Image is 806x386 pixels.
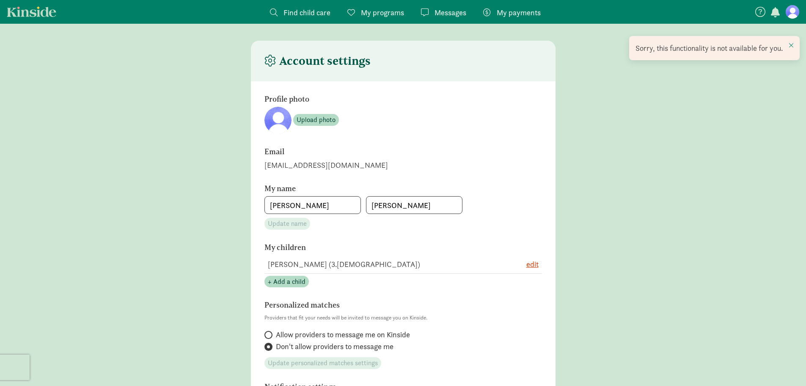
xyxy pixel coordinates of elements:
h6: Personalized matches [264,301,497,309]
input: First name [265,197,360,214]
span: Find child care [283,7,330,18]
span: Don't allow providers to message me [276,342,393,352]
h6: Profile photo [264,95,497,103]
button: Update personalized matches settings [264,357,381,369]
div: [EMAIL_ADDRESS][DOMAIN_NAME] [264,159,542,171]
h6: Email [264,147,497,156]
span: Allow providers to message me on Kinside [276,330,410,340]
span: Upload photo [297,115,336,125]
span: Update personalized matches settings [268,358,378,368]
a: Kinside [7,6,56,17]
input: Last name [366,197,462,214]
span: My payments [497,7,541,18]
td: [PERSON_NAME] (3.[DEMOGRAPHIC_DATA]) [264,255,500,274]
span: + Add a child [268,277,305,287]
button: + Add a child [264,276,309,288]
button: edit [526,258,539,270]
span: Update name [268,219,307,229]
p: Providers that fit your needs will be invited to message you on Kinside. [264,313,542,323]
div: Sorry, this functionality is not available for you. [635,42,793,54]
button: Update name [264,218,310,230]
span: My programs [361,7,404,18]
h4: Account settings [264,54,371,68]
h6: My name [264,184,497,193]
h6: My children [264,243,497,252]
span: Messages [435,7,466,18]
button: Upload photo [293,114,339,126]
